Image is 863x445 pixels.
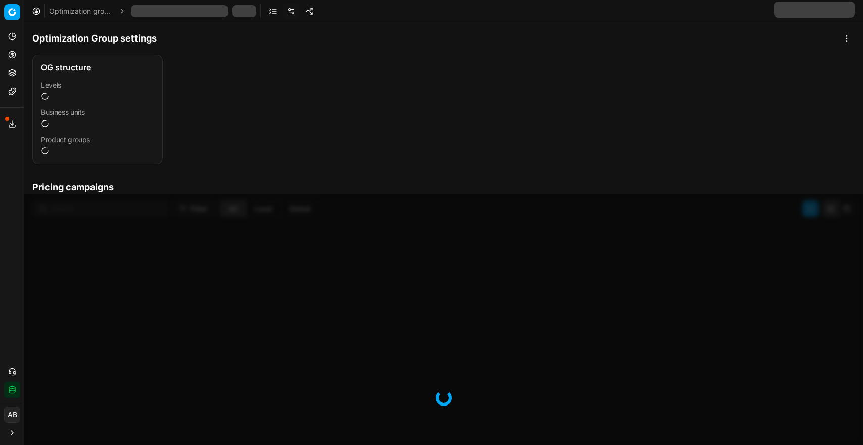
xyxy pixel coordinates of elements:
button: AB [4,407,20,423]
nav: breadcrumb [49,5,256,17]
h1: Optimization Group settings [32,31,157,46]
dt: Levels [41,82,154,89]
a: Optimization groups [49,6,114,16]
dt: Business units [41,109,154,116]
span: AB [5,407,20,422]
h1: Pricing campaigns [24,180,863,194]
dt: Product groups [41,136,154,143]
div: OG structure [41,63,154,71]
